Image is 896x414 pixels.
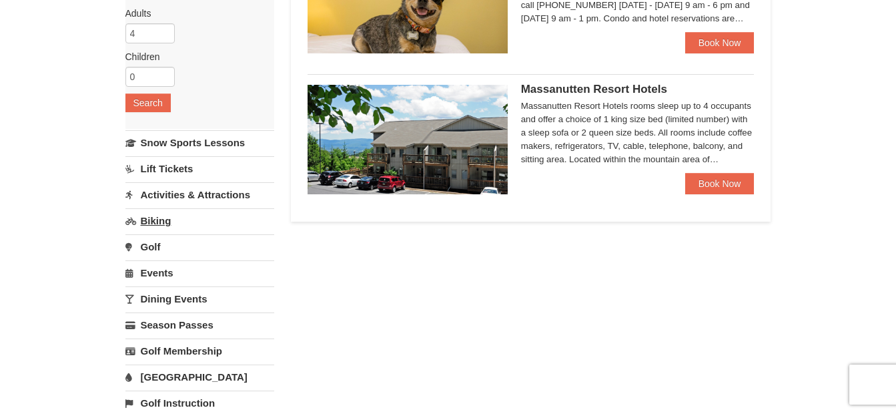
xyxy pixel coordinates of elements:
[125,365,274,389] a: [GEOGRAPHIC_DATA]
[685,173,755,194] a: Book Now
[125,93,171,112] button: Search
[125,156,274,181] a: Lift Tickets
[308,85,508,194] img: 19219026-1-e3b4ac8e.jpg
[125,182,274,207] a: Activities & Attractions
[125,260,274,285] a: Events
[125,208,274,233] a: Biking
[125,313,274,337] a: Season Passes
[125,234,274,259] a: Golf
[521,83,667,95] span: Massanutten Resort Hotels
[125,50,264,63] label: Children
[125,130,274,155] a: Snow Sports Lessons
[125,339,274,363] a: Golf Membership
[685,32,755,53] a: Book Now
[125,7,264,20] label: Adults
[125,286,274,311] a: Dining Events
[521,99,755,166] div: Massanutten Resort Hotels rooms sleep up to 4 occupants and offer a choice of 1 king size bed (li...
